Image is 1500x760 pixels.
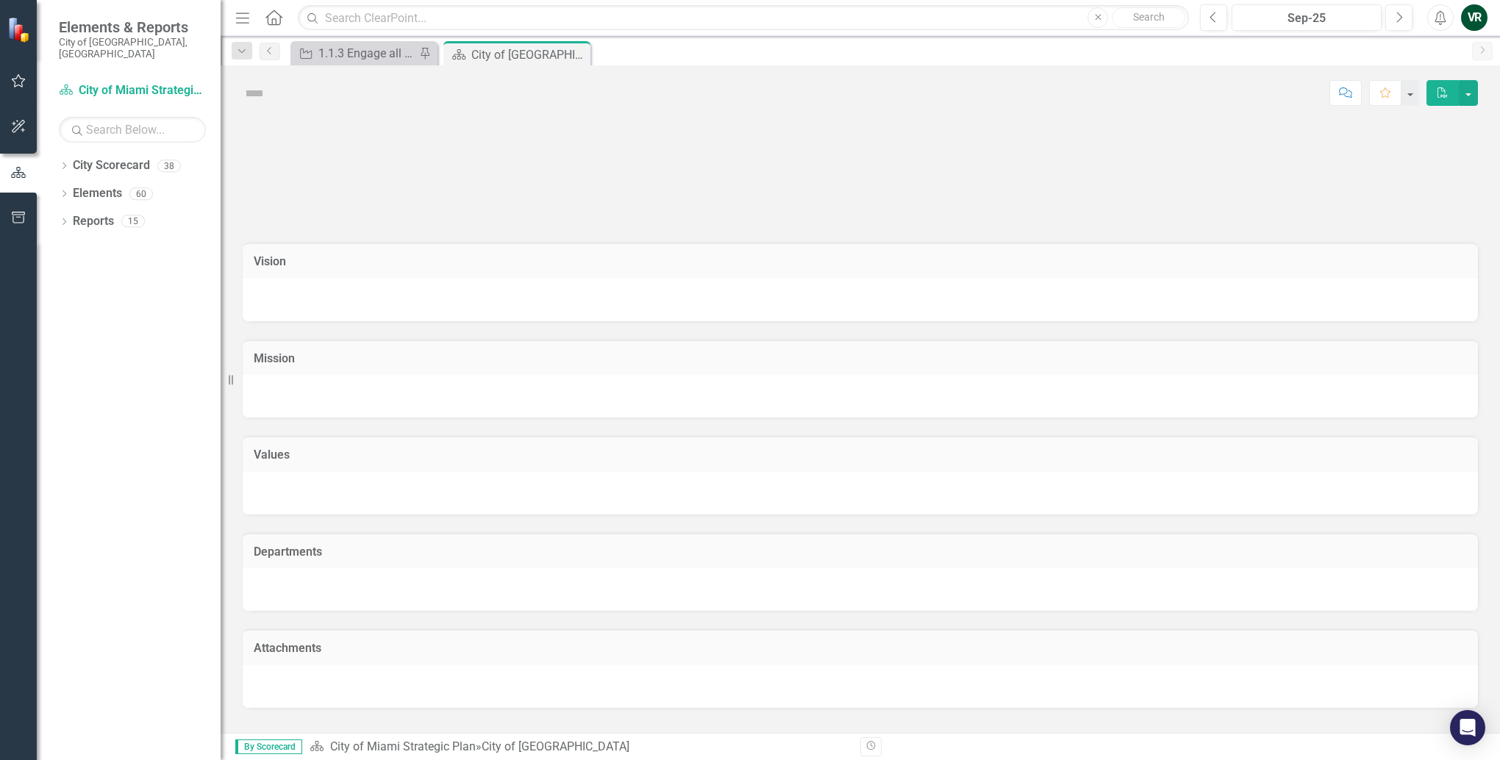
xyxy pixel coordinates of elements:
[129,187,153,200] div: 60
[482,739,629,753] div: City of [GEOGRAPHIC_DATA]
[330,739,476,753] a: City of Miami Strategic Plan
[254,255,1467,268] h3: Vision
[1461,4,1487,31] button: VR
[298,5,1189,31] input: Search ClearPoint...
[310,739,849,756] div: »
[243,82,266,105] img: Not Defined
[121,215,145,228] div: 15
[59,117,206,143] input: Search Below...
[294,44,415,62] a: 1.1.3 Engage all Stakeholders with timely and clear communication
[1133,11,1165,23] span: Search
[1232,4,1382,31] button: Sep-25
[73,185,122,202] a: Elements
[1450,710,1485,745] div: Open Intercom Messenger
[73,213,114,230] a: Reports
[7,16,33,42] img: ClearPoint Strategy
[471,46,587,64] div: City of [GEOGRAPHIC_DATA]
[254,352,1467,365] h3: Mission
[1112,7,1185,28] button: Search
[59,36,206,60] small: City of [GEOGRAPHIC_DATA], [GEOGRAPHIC_DATA]
[59,82,206,99] a: City of Miami Strategic Plan
[254,448,1467,462] h3: Values
[157,159,181,172] div: 38
[235,739,302,754] span: By Scorecard
[1237,10,1376,27] div: Sep-25
[73,157,150,174] a: City Scorecard
[254,545,1467,559] h3: Departments
[318,44,415,62] div: 1.1.3 Engage all Stakeholders with timely and clear communication
[59,18,206,36] span: Elements & Reports
[254,642,1467,655] h3: Attachments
